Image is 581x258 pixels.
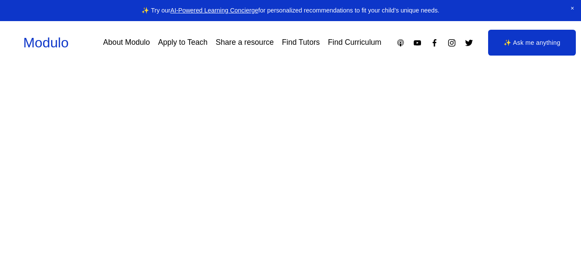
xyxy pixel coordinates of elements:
a: AI-Powered Learning Concierge [170,7,258,14]
a: Facebook [430,38,439,47]
a: YouTube [413,38,422,47]
a: Share a resource [216,35,274,50]
a: Find Tutors [282,35,320,50]
a: Apple Podcasts [396,38,405,47]
a: Twitter [464,38,473,47]
a: Find Curriculum [328,35,381,50]
a: ✨ Ask me anything [488,30,576,56]
a: Apply to Teach [158,35,207,50]
a: About Modulo [103,35,150,50]
a: Modulo [23,35,69,50]
a: Instagram [447,38,456,47]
